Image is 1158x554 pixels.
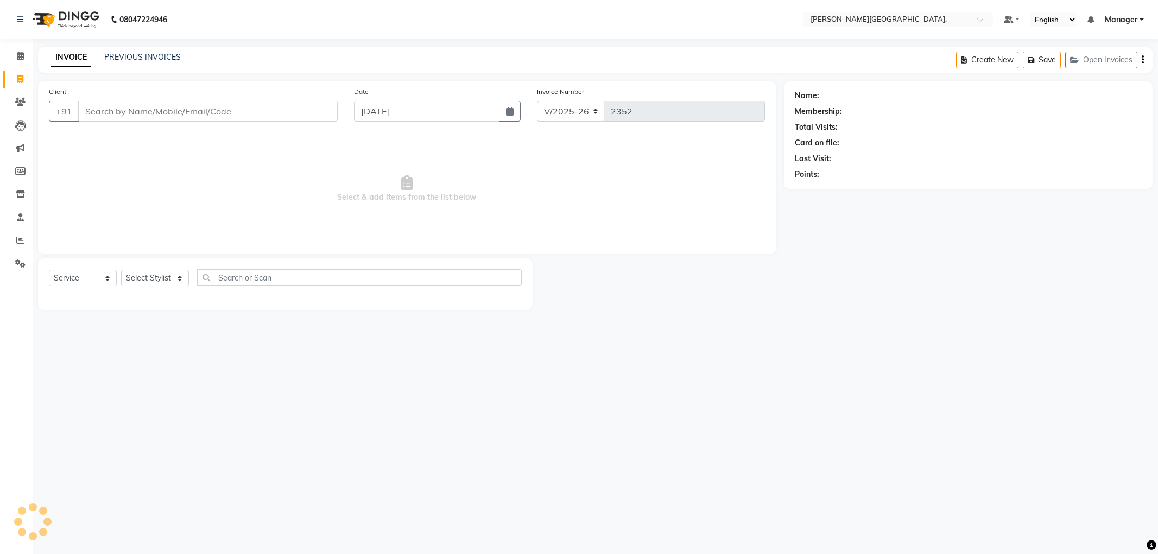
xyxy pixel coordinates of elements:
[795,153,831,164] div: Last Visit:
[49,87,66,97] label: Client
[51,48,91,67] a: INVOICE
[104,52,181,62] a: PREVIOUS INVOICES
[795,122,838,133] div: Total Visits:
[795,137,839,149] div: Card on file:
[1065,52,1137,68] button: Open Invoices
[956,52,1018,68] button: Create New
[119,4,167,35] b: 08047224946
[795,106,842,117] div: Membership:
[795,169,819,180] div: Points:
[28,4,102,35] img: logo
[49,101,79,122] button: +91
[49,135,765,243] span: Select & add items from the list below
[537,87,584,97] label: Invoice Number
[1105,14,1137,26] span: Manager
[354,87,369,97] label: Date
[795,90,819,101] div: Name:
[1023,52,1061,68] button: Save
[197,269,522,286] input: Search or Scan
[78,101,338,122] input: Search by Name/Mobile/Email/Code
